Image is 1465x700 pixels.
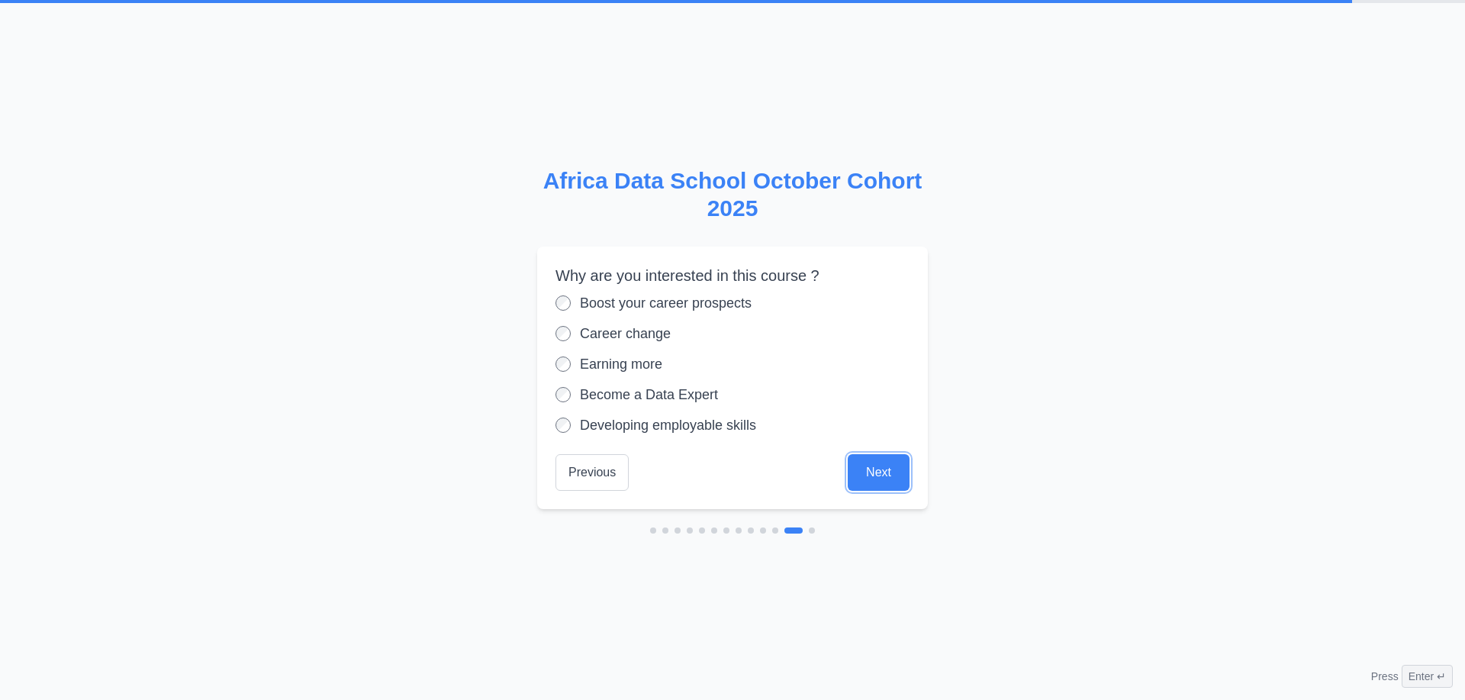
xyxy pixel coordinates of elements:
[1402,665,1453,688] span: Enter ↵
[580,292,752,314] label: Boost your career prospects
[580,415,756,436] label: Developing employable skills
[580,323,671,344] label: Career change
[1371,665,1453,688] div: Press
[580,353,662,375] label: Earning more
[580,384,718,405] label: Become a Data Expert
[537,167,928,222] h2: Africa Data School October Cohort 2025
[555,265,910,286] label: Why are you interested in this course ?
[555,454,629,491] button: Previous
[848,454,910,491] button: Next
